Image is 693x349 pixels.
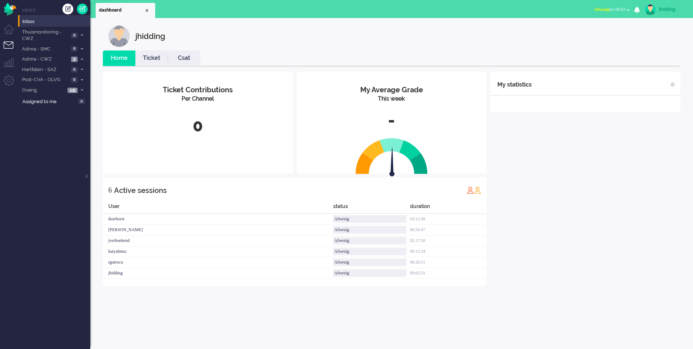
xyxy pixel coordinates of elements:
span: 0 [71,77,78,83]
a: Assigned to me 0 [21,97,90,105]
a: Home [103,54,135,62]
div: Afwezig [333,248,406,255]
li: Admin menu [4,75,20,92]
div: katyahmsc [103,246,333,257]
div: jverboekend [103,235,333,246]
img: semi_circle.svg [356,138,428,174]
div: 00:26:51 [410,257,487,268]
span: 0 [71,67,78,72]
div: Close tab [144,8,150,13]
li: Csat [168,50,200,66]
img: customer.svg [108,25,130,47]
div: User [103,203,333,214]
a: Quick Ticket [77,4,88,14]
span: 9 [71,57,78,62]
span: for 00:02 [594,7,625,12]
div: 03:12:28 [410,214,487,225]
span: Overig [21,87,65,94]
span: Post-CVA - OLVG [21,76,69,83]
a: jhidding [644,4,686,15]
div: - [302,109,481,132]
li: Dashboard menu [4,25,20,41]
div: Per Channel [108,95,288,103]
div: [PERSON_NAME] [103,225,333,235]
div: My Average Grade [302,85,481,95]
div: jhidding [659,6,686,13]
span: Hartfalen - SAZ [21,66,69,73]
div: Ticket Contributions [108,85,288,95]
img: avatar [645,4,656,15]
div: duration [410,203,487,214]
img: profile_red.svg [467,186,474,194]
li: Views [22,7,90,13]
img: flow_omnibird.svg [4,3,16,16]
li: Home [103,50,135,66]
span: 435 [67,88,78,93]
div: jhidding [135,25,165,47]
div: This week [302,95,481,103]
span: 0 [78,99,85,104]
div: Create ticket [62,4,73,14]
div: Active sessions [114,183,167,198]
div: 6 [108,183,112,197]
div: Afwezig [333,237,406,244]
a: Ticket [135,54,168,62]
div: My statistics [497,78,532,92]
div: 0 [108,114,288,138]
div: 00:12:34 [410,246,487,257]
span: Inbox [22,18,90,25]
li: Supervisor menu [4,58,20,75]
span: Astma - CWZ [21,56,69,63]
img: arrow.svg [376,147,407,178]
a: Omnidesk [4,5,16,10]
div: jhidding [103,268,333,279]
div: 00:56:47 [410,225,487,235]
li: Ticket [135,50,168,66]
span: Assigned to me [22,98,76,105]
div: Afwezig [333,269,406,277]
button: Afwezigfor 00:02 [590,4,634,15]
div: Afwezig [333,259,406,266]
span: 0 [71,46,78,52]
span: Afwezig [594,7,609,12]
a: Csat [168,54,200,62]
div: ikoehorst [103,214,333,225]
img: profile_orange.svg [474,186,481,194]
div: Afwezig [333,226,406,234]
li: Dashboard [96,3,155,18]
li: Afwezigfor 00:02 [590,2,634,18]
span: Astma - SMC [21,46,69,53]
div: Afwezig [333,215,406,223]
li: Tickets menu [4,41,20,58]
a: Inbox [21,17,90,25]
span: dashboard [99,7,144,13]
div: status [333,203,410,214]
div: 02:17:18 [410,235,487,246]
span: 0 [71,33,78,38]
div: rgutescu [103,257,333,268]
span: Thuismonitoring - CWZ [21,29,69,42]
div: 00:02:31 [410,268,487,279]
